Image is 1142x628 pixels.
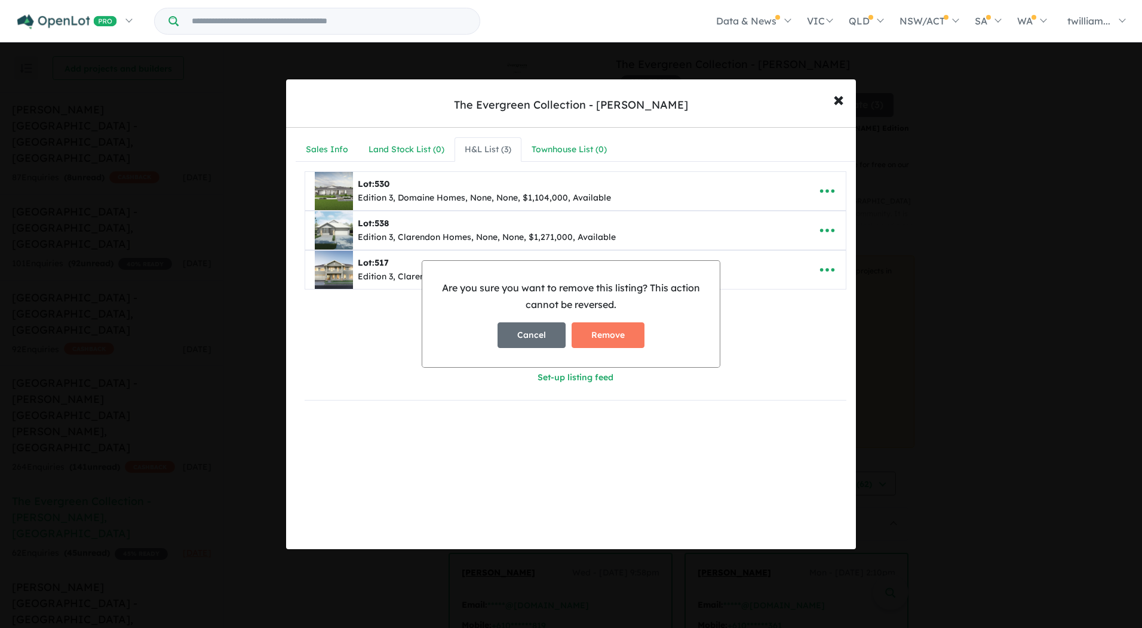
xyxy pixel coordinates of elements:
input: Try estate name, suburb, builder or developer [181,8,477,34]
span: twilliam... [1067,15,1110,27]
p: Are you sure you want to remove this listing? This action cannot be reversed. [432,280,710,312]
button: Remove [572,322,644,348]
button: Cancel [498,322,566,348]
img: Openlot PRO Logo White [17,14,117,29]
